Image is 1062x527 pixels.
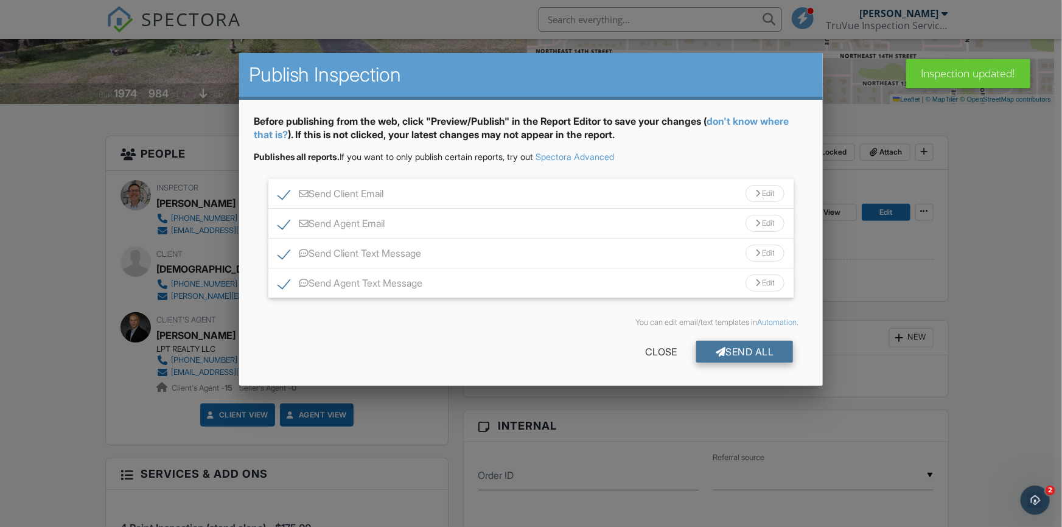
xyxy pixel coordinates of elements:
[626,341,696,363] div: Close
[278,218,385,233] label: Send Agent Email
[254,115,789,141] a: don't know where that is?
[746,274,784,291] div: Edit
[746,185,784,202] div: Edit
[536,152,615,162] a: Spectora Advanced
[1046,486,1055,495] span: 2
[264,318,799,327] div: You can edit email/text templates in .
[696,341,794,363] div: Send All
[1021,486,1050,515] iframe: Intercom live chat
[278,188,384,203] label: Send Client Email
[746,215,784,232] div: Edit
[249,63,814,87] h2: Publish Inspection
[278,248,422,263] label: Send Client Text Message
[906,59,1030,88] div: Inspection updated!
[757,318,797,327] a: Automation
[254,152,534,162] span: If you want to only publish certain reports, try out
[278,277,423,293] label: Send Agent Text Message
[746,245,784,262] div: Edit
[254,114,809,152] div: Before publishing from the web, click "Preview/Publish" in the Report Editor to save your changes...
[254,152,340,162] strong: Publishes all reports.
